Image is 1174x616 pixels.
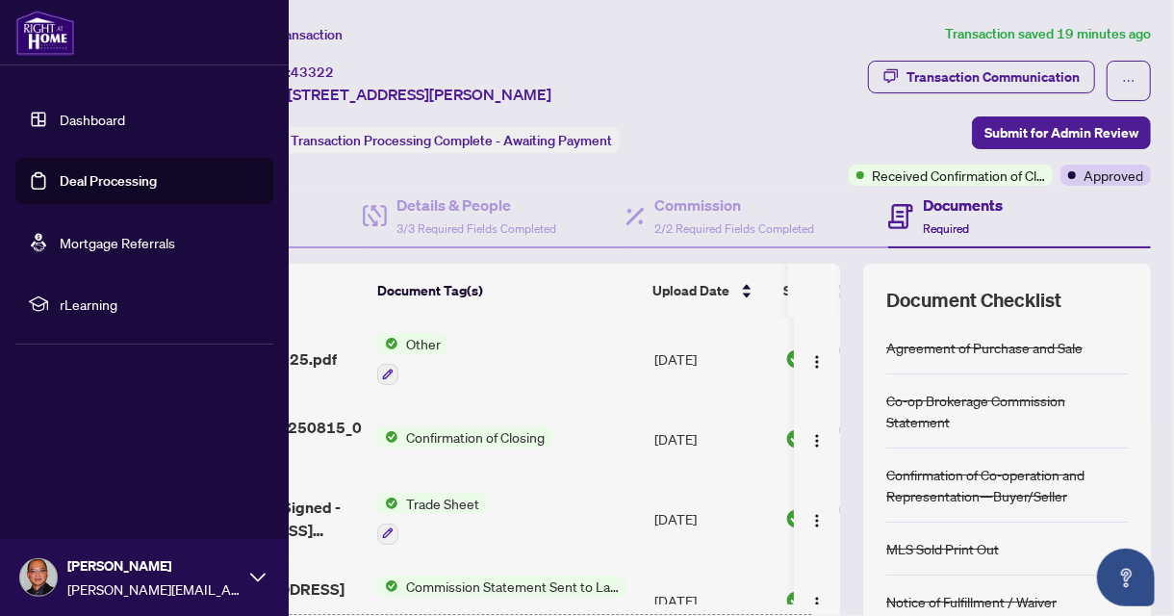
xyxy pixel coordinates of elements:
div: Notice of Fulfillment / Waiver [886,591,1057,612]
div: Confirmation of Co-operation and Representation—Buyer/Seller [886,464,1128,506]
button: Submit for Admin Review [972,116,1151,149]
img: Status Icon [377,576,398,597]
div: Co-op Brokerage Commission Statement [886,390,1128,432]
span: W102-[STREET_ADDRESS][PERSON_NAME] [239,83,551,106]
button: Status IconConfirmation of Closing [377,426,552,448]
th: Status [776,264,939,318]
img: Document Status [785,590,806,611]
img: Document Status [785,348,806,370]
button: Logo [802,503,832,534]
img: Logo [809,354,825,370]
div: MLS Sold Print Out [886,538,999,559]
h4: Commission [654,193,814,217]
button: Status IconOther [377,333,448,385]
img: Status Icon [377,493,398,514]
button: Logo [802,344,832,374]
span: Commission Statement Sent to Lawyer [398,576,626,597]
article: Transaction saved 19 minutes ago [945,23,1151,45]
span: 2/2 Required Fields Completed [654,221,814,236]
img: Status Icon [377,426,398,448]
img: Document Status [785,508,806,529]
td: [DATE] [647,318,778,400]
div: Status: [239,127,620,153]
span: 43322 [291,64,334,81]
img: Status Icon [377,333,398,354]
th: Document Tag(s) [370,264,645,318]
span: [PERSON_NAME][EMAIL_ADDRESS][PERSON_NAME][DOMAIN_NAME] [67,578,241,600]
span: Trade Sheet [398,493,487,514]
button: Status IconTrade Sheet [377,493,487,545]
span: Other [398,333,448,354]
h4: Details & People [396,193,556,217]
a: Mortgage Referrals [60,234,175,251]
span: View Transaction [240,26,343,43]
span: rLearning [60,294,260,315]
button: Logo [802,423,832,454]
span: Required [923,221,969,236]
a: Deal Processing [60,172,157,190]
img: Logo [809,596,825,611]
img: Profile Icon [20,559,57,596]
span: ellipsis [1122,74,1136,88]
td: [DATE] [647,477,778,560]
td: [DATE] [647,400,778,477]
span: Transaction Processing Complete - Awaiting Payment [291,132,612,149]
span: Status [783,280,823,301]
th: Upload Date [645,264,776,318]
button: Open asap [1097,549,1155,606]
img: Document Status [785,428,806,449]
span: Submit for Admin Review [984,117,1138,148]
span: Upload Date [652,280,729,301]
img: logo [15,10,75,56]
span: Approved [1084,165,1143,186]
span: Document Checklist [886,287,1061,314]
span: Received Confirmation of Closing [872,165,1045,186]
div: Transaction Communication [906,62,1080,92]
div: Agreement of Purchase and Sale [886,337,1083,358]
button: Transaction Communication [868,61,1095,93]
span: Confirmation of Closing [398,426,552,448]
a: Dashboard [60,111,125,128]
span: [PERSON_NAME] [67,555,241,577]
h4: Documents [923,193,1003,217]
span: 3/3 Required Fields Completed [396,221,556,236]
img: Logo [809,513,825,528]
img: Logo [809,433,825,449]
button: Logo [802,585,832,616]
